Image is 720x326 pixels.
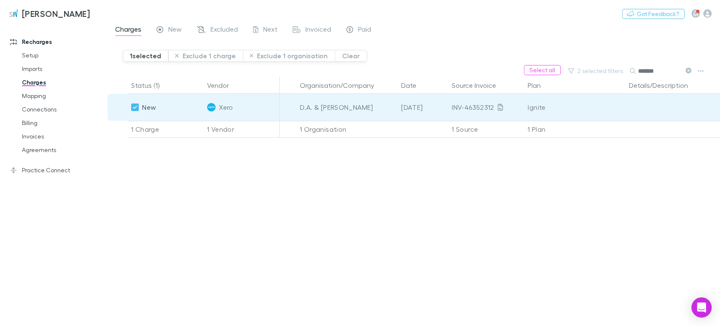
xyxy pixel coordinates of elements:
button: Exclude 1 organisation [243,50,335,62]
span: Paid [358,25,371,36]
button: Got Feedback? [622,9,685,19]
button: Exclude 1 charge [168,50,243,62]
a: Imports [13,62,113,76]
span: Xero [219,94,233,121]
a: Mapping [13,89,113,103]
div: 1 Vendor [204,121,280,138]
a: Recharges [2,35,113,49]
button: Vendor [207,77,239,94]
a: Setup [13,49,113,62]
span: New [168,25,182,36]
div: Ignite [528,94,622,121]
span: New [142,103,156,111]
button: Details/Description [629,77,698,94]
a: Practice Connect [2,163,113,177]
button: Organisation/Company [300,77,384,94]
button: Select all [524,65,561,75]
button: Clear [335,50,367,62]
button: 1selected [123,50,168,62]
a: Billing [13,116,113,130]
button: 2 selected filters [564,66,628,76]
div: 1 Organisation [297,121,398,138]
button: Date [401,77,426,94]
a: Agreements [13,143,113,157]
span: Next [263,25,278,36]
button: Source Invoice [452,77,506,94]
a: Invoices [13,130,113,143]
a: Charges [13,76,113,89]
div: 1 Charge [128,121,204,138]
a: [PERSON_NAME] [3,3,95,24]
span: Excluded [210,25,238,36]
div: 1 Source [448,121,524,138]
h3: [PERSON_NAME] [22,8,90,19]
div: INV-46352312 [452,94,521,121]
span: Charges [115,25,141,36]
button: Plan [528,77,551,94]
span: Invoiced [305,25,331,36]
button: Status (1) [131,77,170,94]
img: Xero's Logo [207,103,216,111]
div: [DATE] [398,94,448,121]
a: Connections [13,103,113,116]
div: Open Intercom Messenger [691,297,712,318]
div: 1 Plan [524,121,626,138]
div: D.A. & [PERSON_NAME] [300,94,394,121]
img: Sinclair Wilson's Logo [8,8,19,19]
